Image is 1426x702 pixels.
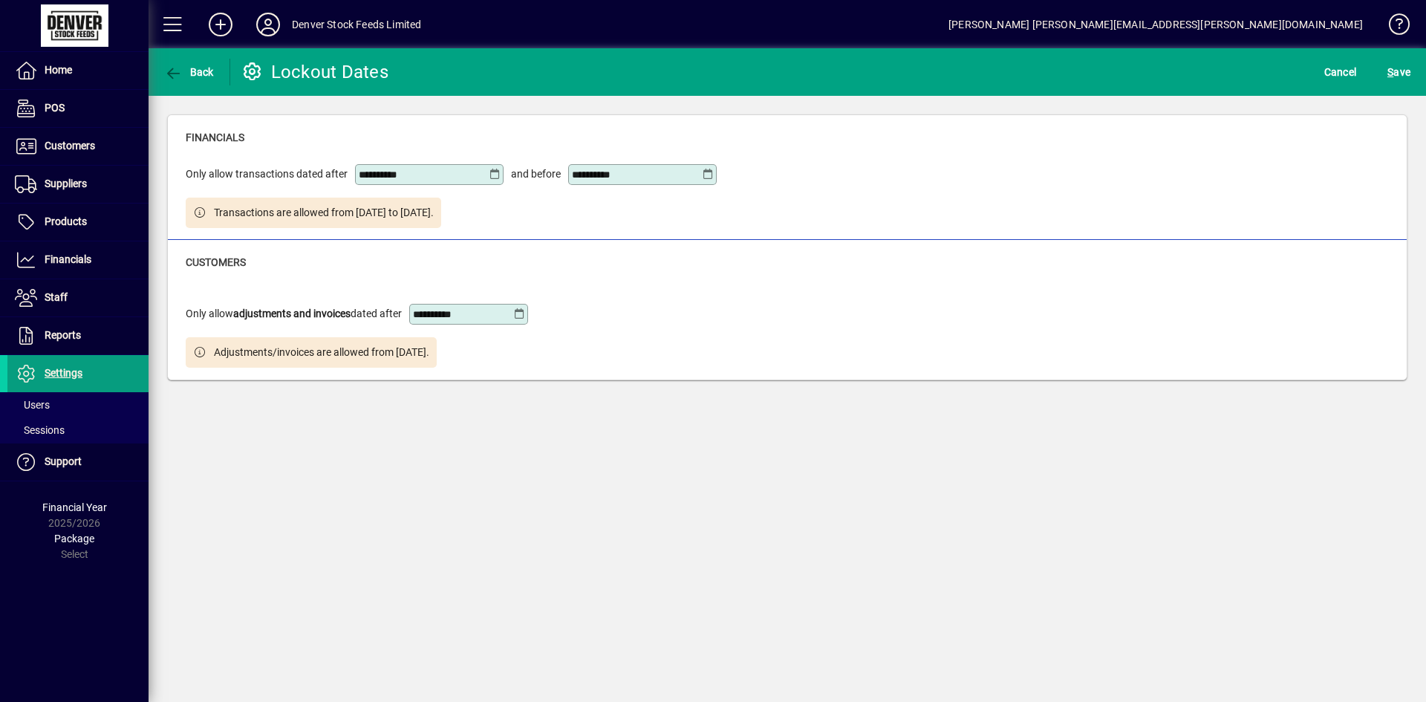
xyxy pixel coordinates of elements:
a: POS [7,90,149,127]
span: Customers [45,140,95,152]
span: Transactions are allowed from [DATE] to [DATE]. [214,205,434,221]
span: Only allow transactions dated after [186,166,348,182]
span: Adjustments/invoices are allowed from [DATE]. [214,345,429,360]
app-page-header-button: Back [149,59,230,85]
a: Sessions [7,417,149,443]
span: Cancel [1324,60,1357,84]
span: Users [15,399,50,411]
b: adjustments and invoices [233,308,351,319]
button: Back [160,59,218,85]
a: Home [7,52,149,89]
span: Package [54,533,94,545]
button: Profile [244,11,292,38]
a: Support [7,443,149,481]
span: POS [45,102,65,114]
span: Products [45,215,87,227]
button: Save [1384,59,1414,85]
span: Staff [45,291,68,303]
div: Denver Stock Feeds Limited [292,13,422,36]
div: Lockout Dates [241,60,388,84]
span: Suppliers [45,178,87,189]
span: Reports [45,329,81,341]
span: and before [511,166,561,182]
span: Home [45,64,72,76]
span: Settings [45,367,82,379]
a: Knowledge Base [1378,3,1407,51]
span: S [1387,66,1393,78]
a: Products [7,204,149,241]
span: ave [1387,60,1410,84]
span: Back [164,66,214,78]
button: Cancel [1321,59,1361,85]
div: [PERSON_NAME] [PERSON_NAME][EMAIL_ADDRESS][PERSON_NAME][DOMAIN_NAME] [948,13,1363,36]
a: Customers [7,128,149,165]
a: Staff [7,279,149,316]
a: Reports [7,317,149,354]
span: Sessions [15,424,65,436]
button: Add [197,11,244,38]
span: Financials [186,131,244,143]
span: Financial Year [42,501,107,513]
a: Users [7,392,149,417]
a: Financials [7,241,149,279]
span: Support [45,455,82,467]
a: Suppliers [7,166,149,203]
span: Customers [186,256,246,268]
span: Financials [45,253,91,265]
span: Only allow dated after [186,306,402,322]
